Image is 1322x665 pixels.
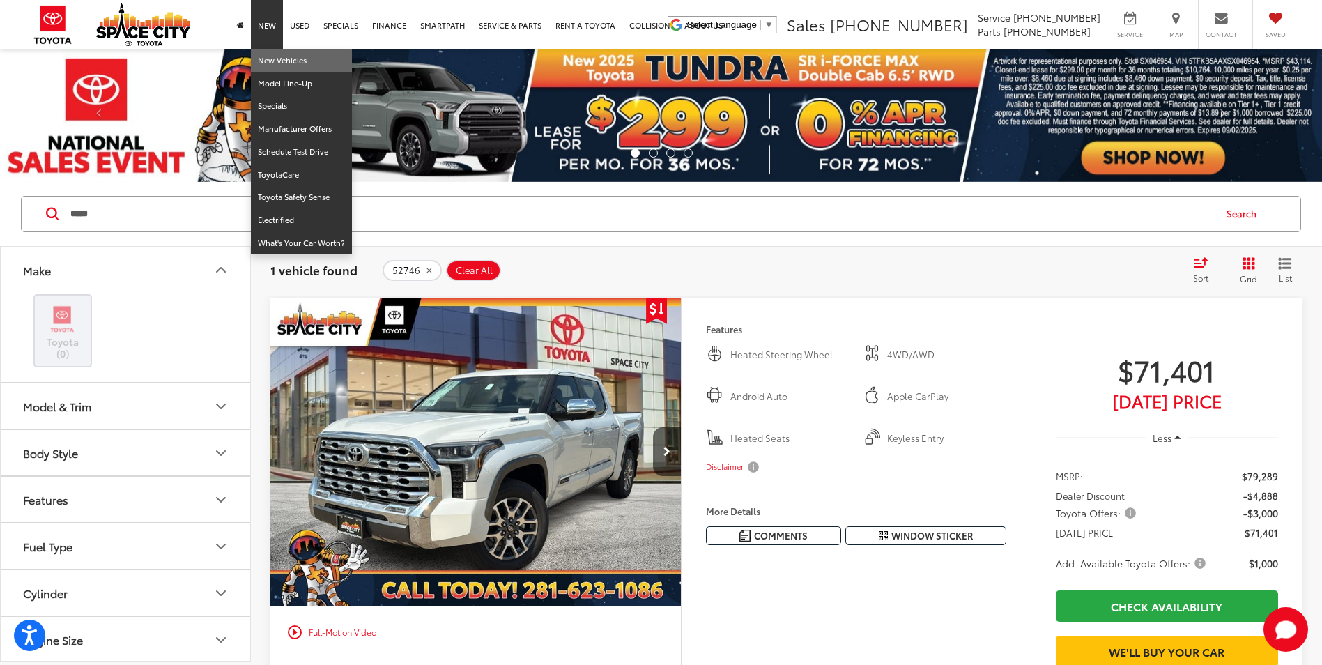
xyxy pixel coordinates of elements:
button: Window Sticker [845,526,1006,545]
span: Map [1160,30,1191,39]
div: Features [23,493,68,506]
button: Engine SizeEngine Size [1,617,252,662]
a: Toyota Safety Sense [251,186,352,209]
div: Cylinder [23,586,68,599]
button: Model & TrimModel & Trim [1,383,252,429]
span: $79,289 [1242,469,1278,483]
a: What's Your Car Worth? [251,232,352,254]
a: Manufacturer Offers [251,118,352,141]
button: FeaturesFeatures [1,477,252,522]
a: Schedule Test Drive [251,141,352,164]
span: -$3,000 [1243,506,1278,520]
span: Heated Seats [730,431,849,445]
span: Add. Available Toyota Offers: [1056,556,1208,570]
div: Body Style [23,446,78,459]
div: Make [23,263,51,277]
button: remove 52746 [383,260,442,281]
img: Comments [739,530,751,542]
span: Heated Steering Wheel [730,348,849,362]
span: Parts [978,24,1001,38]
span: [DATE] Price [1056,394,1278,408]
div: Fuel Type [213,538,229,555]
span: -$4,888 [1243,489,1278,503]
label: Toyota (0) [35,303,91,359]
span: 52746 [392,265,420,276]
span: Sort [1193,272,1208,284]
h4: More Details [706,506,1006,516]
span: Android Auto [730,390,849,404]
span: 4WD/AWD [887,348,1006,362]
a: Model Line-Up [251,72,352,95]
img: Space City Toyota [96,3,190,46]
span: MSRP: [1056,469,1083,483]
span: Sales [787,13,826,36]
button: Toggle Chat Window [1263,607,1308,652]
button: Disclaimer [706,452,762,482]
button: Body StyleBody Style [1,430,252,475]
span: Less [1153,431,1171,444]
button: Fuel TypeFuel Type [1,523,252,569]
button: Toyota Offers: [1056,506,1141,520]
button: Clear All [446,260,501,281]
span: Keyless Entry [887,431,1006,445]
button: Comments [706,526,841,545]
a: ToyotaCare [251,164,352,187]
div: Features [213,491,229,508]
span: Saved [1260,30,1291,39]
a: Specials [251,95,352,118]
button: Less [1146,425,1188,450]
div: Model & Trim [213,398,229,415]
img: 2025 Toyota Tundra 1794 Edition 4WD CrewMax 5.5ft [270,298,682,607]
i: Window Sticker [879,530,888,542]
button: List View [1268,257,1302,284]
span: [DATE] PRICE [1056,526,1114,540]
button: Search [1213,197,1277,231]
a: 2025 Toyota Tundra 1794 Edition 4WD CrewMax 5.5ft2025 Toyota Tundra 1794 Edition 4WD CrewMax 5.5f... [270,298,682,606]
a: New Vehicles [251,49,352,72]
div: Engine Size [213,632,229,648]
a: Select Language​ [687,20,774,30]
span: [PHONE_NUMBER] [830,13,968,36]
span: ​ [760,20,761,30]
div: Model & Trim [23,399,91,413]
span: Service [978,10,1010,24]
span: 1 vehicle found [270,261,358,278]
h4: Features [706,324,1006,334]
span: Toyota Offers: [1056,506,1139,520]
svg: Start Chat [1263,607,1308,652]
span: Comments [754,529,808,542]
span: Contact [1206,30,1237,39]
div: 2025 Toyota Tundra i-FORCE MAX 1794 Edition i-FORCE MAX 0 [270,298,682,606]
span: $71,401 [1245,526,1278,540]
span: Window Sticker [891,529,973,542]
span: List [1278,272,1292,284]
button: MakeMake [1,247,252,293]
input: Search by Make, Model, or Keyword [69,197,1213,231]
button: Next image [653,427,681,476]
button: Grid View [1224,257,1268,284]
div: Make [213,261,229,278]
div: Fuel Type [23,540,72,553]
span: $71,401 [1056,352,1278,387]
span: Apple CarPlay [887,390,1006,404]
a: Electrified [251,209,352,232]
span: Dealer Discount [1056,489,1125,503]
span: Disclaimer [706,461,744,473]
div: Engine Size [23,633,83,646]
button: Add. Available Toyota Offers: [1056,556,1210,570]
button: Select sort value [1186,257,1224,284]
span: ▼ [764,20,774,30]
span: Select Language [687,20,757,30]
span: $1,000 [1249,556,1278,570]
button: CylinderCylinder [1,570,252,616]
span: Get Price Drop Alert [646,298,667,324]
span: [PHONE_NUMBER] [1013,10,1100,24]
span: Service [1114,30,1146,39]
div: Cylinder [213,585,229,602]
span: Grid [1240,273,1257,284]
img: Space City Toyota in Humble, TX) [43,303,82,335]
span: Clear All [456,265,493,276]
span: [PHONE_NUMBER] [1004,24,1091,38]
div: Body Style [213,445,229,461]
